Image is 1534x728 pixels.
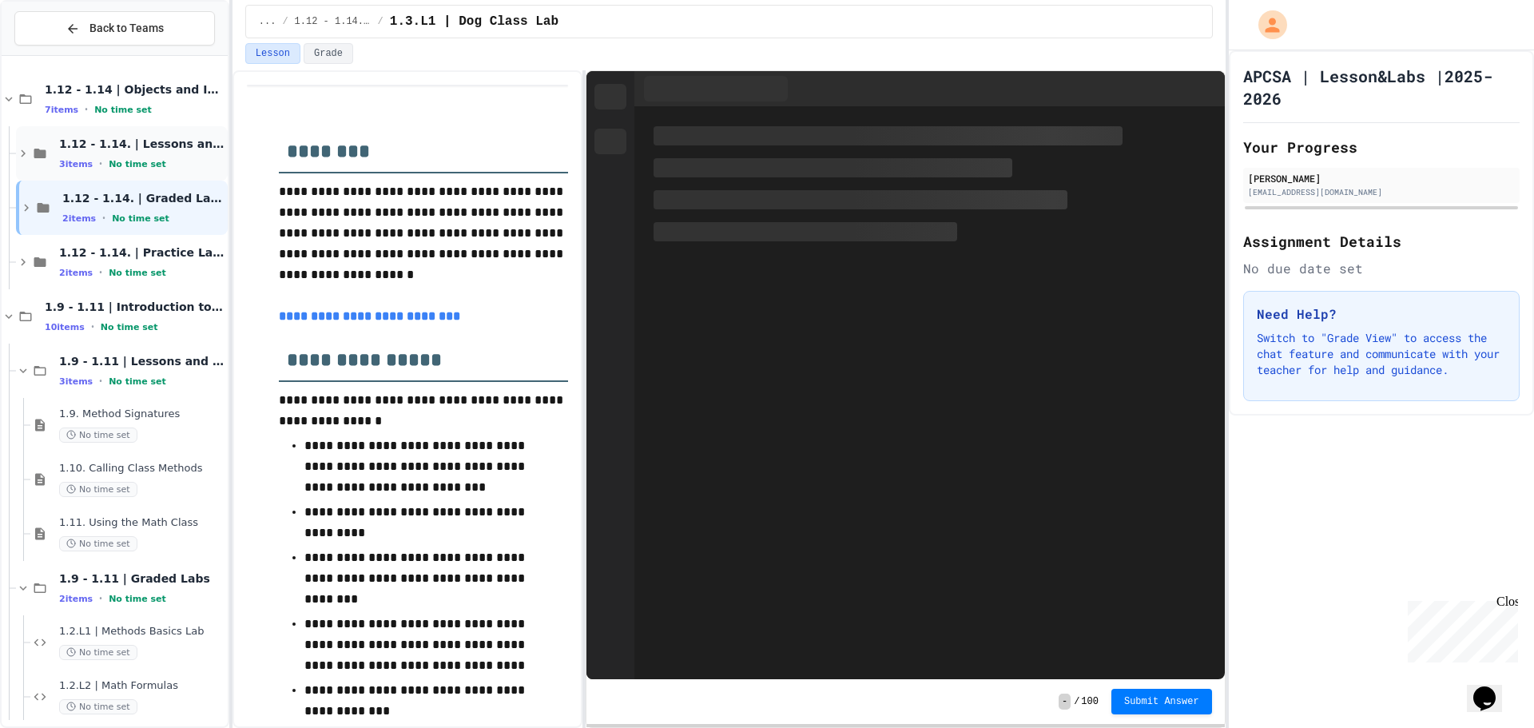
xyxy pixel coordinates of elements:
[109,376,166,387] span: No time set
[1248,171,1515,185] div: [PERSON_NAME]
[1243,230,1520,253] h2: Assignment Details
[282,15,288,28] span: /
[112,213,169,224] span: No time set
[85,103,88,116] span: •
[59,645,137,660] span: No time set
[109,159,166,169] span: No time set
[259,15,276,28] span: ...
[101,322,158,332] span: No time set
[1248,186,1515,198] div: [EMAIL_ADDRESS][DOMAIN_NAME]
[45,82,225,97] span: 1.12 - 1.14 | Objects and Instances of Classes
[59,354,225,368] span: 1.9 - 1.11 | Lessons and Notes
[1243,259,1520,278] div: No due date set
[59,516,225,530] span: 1.11. Using the Math Class
[45,300,225,314] span: 1.9 - 1.11 | Introduction to Methods
[62,191,225,205] span: 1.12 - 1.14. | Graded Labs
[99,157,102,170] span: •
[295,15,372,28] span: 1.12 - 1.14. | Graded Labs
[99,266,102,279] span: •
[89,20,164,37] span: Back to Teams
[59,408,225,421] span: 1.9. Method Signatures
[45,105,78,115] span: 7 items
[14,11,215,46] button: Back to Teams
[1467,664,1518,712] iframe: chat widget
[62,213,96,224] span: 2 items
[59,679,225,693] span: 1.2.L2 | Math Formulas
[59,571,225,586] span: 1.9 - 1.11 | Graded Labs
[1401,595,1518,662] iframe: chat widget
[1257,330,1506,378] p: Switch to "Grade View" to access the chat feature and communicate with your teacher for help and ...
[1081,695,1099,708] span: 100
[59,428,137,443] span: No time set
[1124,695,1199,708] span: Submit Answer
[304,43,353,64] button: Grade
[99,375,102,388] span: •
[59,536,137,551] span: No time set
[59,462,225,475] span: 1.10. Calling Class Methods
[109,268,166,278] span: No time set
[6,6,110,101] div: Chat with us now!Close
[1257,304,1506,324] h3: Need Help?
[378,15,383,28] span: /
[59,159,93,169] span: 3 items
[91,320,94,333] span: •
[1074,695,1079,708] span: /
[1059,694,1071,710] span: -
[45,322,85,332] span: 10 items
[59,245,225,260] span: 1.12 - 1.14. | Practice Labs
[59,625,225,638] span: 1.2.L1 | Methods Basics Lab
[245,43,300,64] button: Lesson
[1111,689,1212,714] button: Submit Answer
[99,592,102,605] span: •
[390,12,558,31] span: 1.3.L1 | Dog Class Lab
[59,268,93,278] span: 2 items
[94,105,152,115] span: No time set
[109,594,166,604] span: No time set
[1242,6,1291,43] div: My Account
[59,137,225,151] span: 1.12 - 1.14. | Lessons and Notes
[1243,136,1520,158] h2: Your Progress
[59,482,137,497] span: No time set
[1243,65,1520,109] h1: APCSA | Lesson&Labs |2025-2026
[59,594,93,604] span: 2 items
[59,376,93,387] span: 3 items
[59,699,137,714] span: No time set
[102,212,105,225] span: •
